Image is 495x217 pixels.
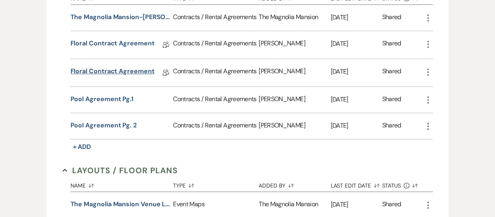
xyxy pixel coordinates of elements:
[259,176,330,192] button: Added By
[71,66,155,79] a: Floral Contract Agreement
[71,176,173,192] button: Name
[382,66,401,79] div: Shared
[382,94,401,105] div: Shared
[259,5,330,31] div: The Magnolia Mansion
[71,199,170,209] button: The Magnolia Mansion Venue Layout
[71,141,94,152] button: + Add
[73,143,91,151] span: + Add
[173,113,259,139] div: Contracts / Rental Agreements
[382,121,401,131] div: Shared
[382,39,401,51] div: Shared
[71,39,155,51] a: Floral Contract Agreement
[382,176,423,192] button: Status
[259,59,330,86] div: [PERSON_NAME]
[331,121,382,131] p: [DATE]
[173,176,259,192] button: Type
[331,66,382,77] p: [DATE]
[259,87,330,113] div: [PERSON_NAME]
[331,39,382,49] p: [DATE]
[259,31,330,59] div: [PERSON_NAME]
[173,87,259,113] div: Contracts / Rental Agreements
[173,59,259,86] div: Contracts / Rental Agreements
[382,199,401,210] div: Shared
[71,94,134,104] button: Pool Agreement Pg.1
[331,199,382,210] p: [DATE]
[71,121,137,130] button: Pool Agreement Pg. 2
[173,5,259,31] div: Contracts / Rental Agreements
[382,12,401,23] div: Shared
[331,12,382,23] p: [DATE]
[173,31,259,59] div: Contracts / Rental Agreements
[331,94,382,105] p: [DATE]
[382,183,401,188] span: Status
[259,113,330,139] div: [PERSON_NAME]
[71,12,170,22] button: The Magnolia Mansion-[PERSON_NAME] & [PERSON_NAME] ([PERSON_NAME] & [PERSON_NAME])
[63,164,178,176] button: Layouts / Floor Plans
[331,176,382,192] button: Last Edit Date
